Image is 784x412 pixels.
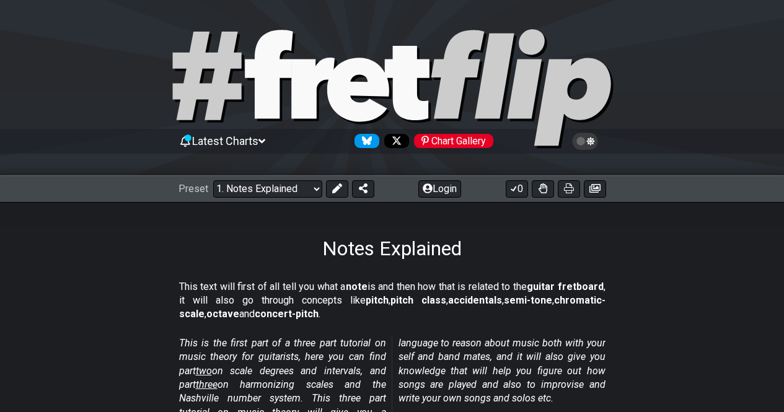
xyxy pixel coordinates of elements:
button: Create image [584,180,606,198]
button: 0 [506,180,528,198]
select: Preset [213,180,322,198]
strong: concert-pitch [255,308,319,320]
strong: accidentals [448,294,502,306]
button: Edit Preset [326,180,348,198]
strong: pitch [366,294,389,306]
a: Follow #fretflip at Bluesky [350,134,379,148]
p: This text will first of all tell you what a is and then how that is related to the , it will also... [179,280,606,322]
button: Login [418,180,461,198]
a: Follow #fretflip at X [379,134,409,148]
span: Toggle light / dark theme [578,136,592,147]
span: two [196,365,212,377]
strong: note [346,281,368,292]
a: #fretflip at Pinterest [409,134,493,148]
button: Share Preset [352,180,374,198]
button: Print [558,180,580,198]
h1: Notes Explained [322,237,462,260]
strong: octave [206,308,239,320]
div: Chart Gallery [414,134,493,148]
span: Preset [178,183,208,195]
span: three [196,379,218,390]
strong: guitar fretboard [527,281,604,292]
strong: semi-tone [504,294,552,306]
span: Latest Charts [192,134,258,147]
button: Toggle Dexterity for all fretkits [532,180,554,198]
strong: pitch class [390,294,446,306]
